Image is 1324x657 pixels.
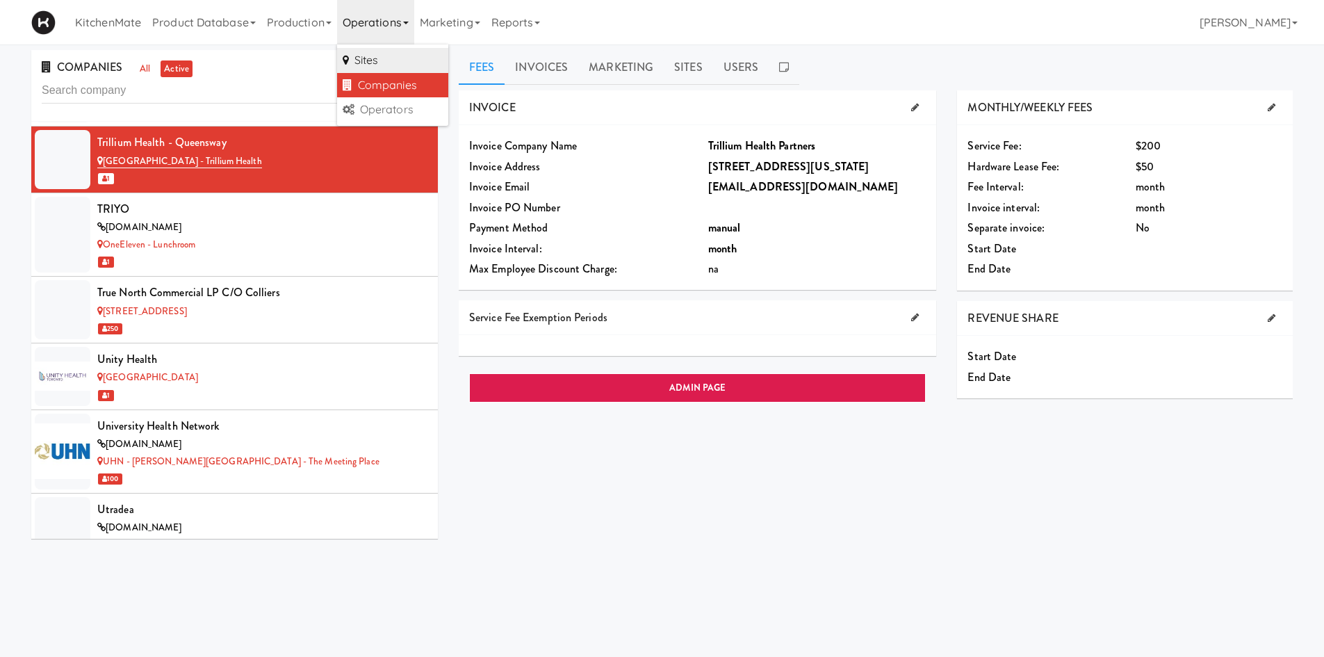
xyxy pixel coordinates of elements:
span: Invoice Interval: [469,241,542,257]
img: Micromart [31,10,56,35]
input: Search company [42,78,427,104]
span: 100 [98,473,122,485]
div: University Health Network [97,416,427,437]
span: Invoice PO Number [469,200,560,216]
span: Start Date [967,241,1016,257]
li: Trillium Health - Queensway[GEOGRAPHIC_DATA] - Trillium Health 1 [31,127,438,193]
li: Utradea[DOMAIN_NAME]OneEleven - Lunchroom 1 [31,494,438,577]
span: Invoice Address [469,159,541,175]
div: Trillium Health - Queensway [97,132,427,153]
span: REVENUE SHARE [967,310,1058,326]
div: na [708,259,926,279]
div: True North Commercial LP c/o Colliers [97,282,427,303]
span: $200 [1136,138,1161,154]
a: OneEleven - Lunchroom [97,538,195,551]
a: all [136,60,154,78]
a: Operators [337,97,448,122]
span: COMPANIES [42,59,122,75]
span: 250 [98,323,122,334]
span: Hardware Lease Fee: [967,159,1059,175]
span: Service Fee Exemption Periods [469,309,607,325]
a: ADMIN PAGE [469,373,926,403]
span: Invoice interval: [967,200,1040,216]
a: [GEOGRAPHIC_DATA] - Trillium Health [97,154,262,168]
a: OneEleven - Lunchroom [97,238,195,251]
a: Fees [459,50,505,85]
b: Trillium Health Partners [708,138,815,154]
span: month [1136,200,1166,216]
div: [DOMAIN_NAME] [97,436,427,453]
a: [GEOGRAPHIC_DATA] [97,371,198,384]
span: Start Date [967,348,1016,364]
span: $50 [1136,159,1154,175]
b: month [708,241,737,257]
div: Utradea [97,499,427,520]
a: Companies [337,73,448,98]
div: No [1136,218,1282,238]
a: active [161,60,193,78]
a: Marketing [578,50,664,85]
li: True North Commercial LP c/o Colliers[STREET_ADDRESS] 250 [31,277,438,343]
span: Separate invoice: [967,220,1045,236]
li: University Health Network[DOMAIN_NAME]UHN - [PERSON_NAME][GEOGRAPHIC_DATA] - The Meeting Place 100 [31,410,438,494]
div: Unity Health [97,349,427,370]
a: UHN - [PERSON_NAME][GEOGRAPHIC_DATA] - The Meeting Place [97,455,379,468]
span: Max Employee Discount Charge: [469,261,617,277]
div: [DOMAIN_NAME] [97,519,427,537]
span: MONTHLY/WEEKLY FEES [967,99,1093,115]
span: 1 [98,173,114,184]
a: Users [713,50,769,85]
a: Sites [337,48,448,73]
a: [STREET_ADDRESS] [97,305,187,318]
span: INVOICE [469,99,516,115]
span: 1 [98,390,114,401]
span: month [1136,179,1166,195]
li: TRIYO[DOMAIN_NAME]OneEleven - Lunchroom 1 [31,193,438,277]
div: [DOMAIN_NAME] [97,219,427,236]
li: Unity Health[GEOGRAPHIC_DATA] 1 [31,343,438,410]
b: [STREET_ADDRESS][US_STATE] [708,159,869,175]
a: Sites [664,50,713,85]
b: [EMAIL_ADDRESS][DOMAIN_NAME] [708,179,899,195]
a: Invoices [505,50,578,85]
b: manual [708,220,741,236]
span: Invoice Email [469,179,530,195]
span: 1 [98,257,114,268]
span: Fee Interval: [967,179,1023,195]
span: Invoice Company Name [469,138,577,154]
span: End Date [967,261,1011,277]
span: Payment Method [469,220,548,236]
span: Service Fee: [967,138,1021,154]
span: End Date [967,369,1011,385]
div: TRIYO [97,199,427,220]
